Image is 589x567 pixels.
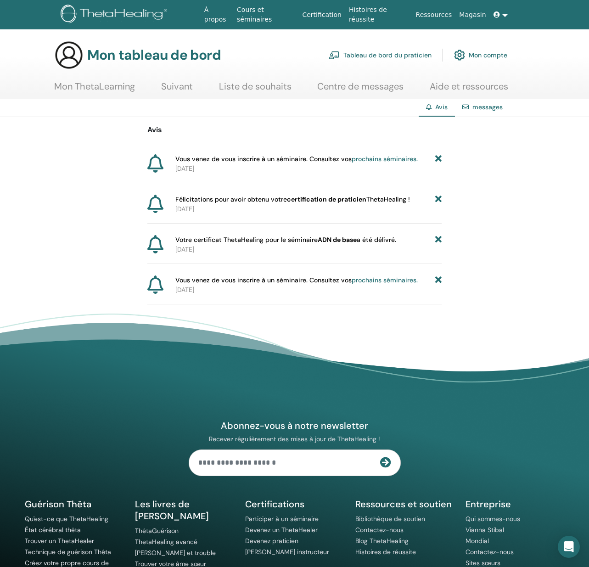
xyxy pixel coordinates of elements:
[175,286,194,294] font: [DATE]
[355,498,452,510] font: Ressources et soutien
[366,195,410,203] font: ThetaHealing !
[355,537,409,545] a: Blog ThetaHealing
[459,11,486,18] font: Magasin
[25,548,111,556] a: Technique de guérison Thêta
[302,11,341,18] font: Certification
[204,6,226,23] font: À propos
[466,498,511,510] font: Entreprise
[135,538,197,546] a: ThetaHealing avancé
[25,537,94,545] a: Trouver un ThetaHealer
[201,1,233,28] a: À propos
[318,236,357,244] font: ADN de base
[161,81,193,99] a: Suivant
[472,103,503,111] a: messages
[147,125,162,135] font: Avis
[466,559,500,567] a: Sites sœurs
[245,537,298,545] a: Devenez praticien
[329,51,340,59] img: chalkboard-teacher.svg
[412,6,456,23] a: Ressources
[175,205,194,213] font: [DATE]
[87,46,221,64] font: Mon tableau de bord
[355,548,416,556] a: Histoires de réussite
[317,80,404,92] font: Centre de messages
[175,276,352,284] font: Vous venez de vous inscrire à un séminaire. Consultez vos
[466,526,504,534] a: Vianna Stibal
[233,1,298,28] a: Cours et séminaires
[435,103,448,111] font: Avis
[349,6,387,23] font: Histoires de réussite
[61,5,170,25] img: logo.png
[245,548,329,556] a: [PERSON_NAME] instructeur
[352,276,418,284] a: prochains séminaires.
[469,51,507,60] font: Mon compte
[454,47,465,63] img: cog.svg
[355,515,425,523] a: Bibliothèque de soutien
[175,164,194,173] font: [DATE]
[175,195,287,203] font: Félicitations pour avoir obtenu votre
[466,548,514,556] a: Contactez-nous
[135,527,179,535] a: ThêtaGuérison
[54,80,135,92] font: Mon ThetaLearning
[175,236,318,244] font: Votre certificat ThetaHealing pour le séminaire
[161,80,193,92] font: Suivant
[245,526,318,534] a: Devenez un ThetaHealer
[430,81,508,99] a: Aide et ressources
[455,6,489,23] a: Magasin
[357,236,396,244] font: a été délivré.
[25,526,81,534] a: État cérébral thêta
[221,420,368,432] font: Abonnez-vous à notre newsletter
[558,536,580,558] div: Ouvrir Intercom Messenger
[416,11,452,18] font: Ressources
[209,435,380,443] font: Recevez régulièrement des mises à jour de ThetaHealing !
[466,537,489,545] a: Mondial
[135,498,209,522] font: Les livres de [PERSON_NAME]
[454,45,507,65] a: Mon compte
[352,155,418,163] a: prochains séminaires.
[329,45,432,65] a: Tableau de bord du praticien
[219,81,292,99] a: Liste de souhaits
[135,549,216,557] a: [PERSON_NAME] et trouble
[219,80,292,92] font: Liste de souhaits
[175,155,352,163] font: Vous venez de vous inscrire à un séminaire. Consultez vos
[54,40,84,70] img: generic-user-icon.jpg
[237,6,272,23] font: Cours et séminaires
[430,80,508,92] font: Aide et ressources
[175,245,194,253] font: [DATE]
[25,498,91,510] font: Guérison Thêta
[317,81,404,99] a: Centre de messages
[345,1,412,28] a: Histoires de réussite
[466,515,520,523] a: Qui sommes-nous
[54,81,135,99] a: Mon ThetaLearning
[298,6,345,23] a: Certification
[355,526,404,534] a: Contactez-nous
[245,515,319,523] a: Participer à un séminaire
[25,515,108,523] a: Qu'est-ce que ThetaHealing
[343,51,432,60] font: Tableau de bord du praticien
[287,195,366,203] font: certification de praticien
[245,498,304,510] font: Certifications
